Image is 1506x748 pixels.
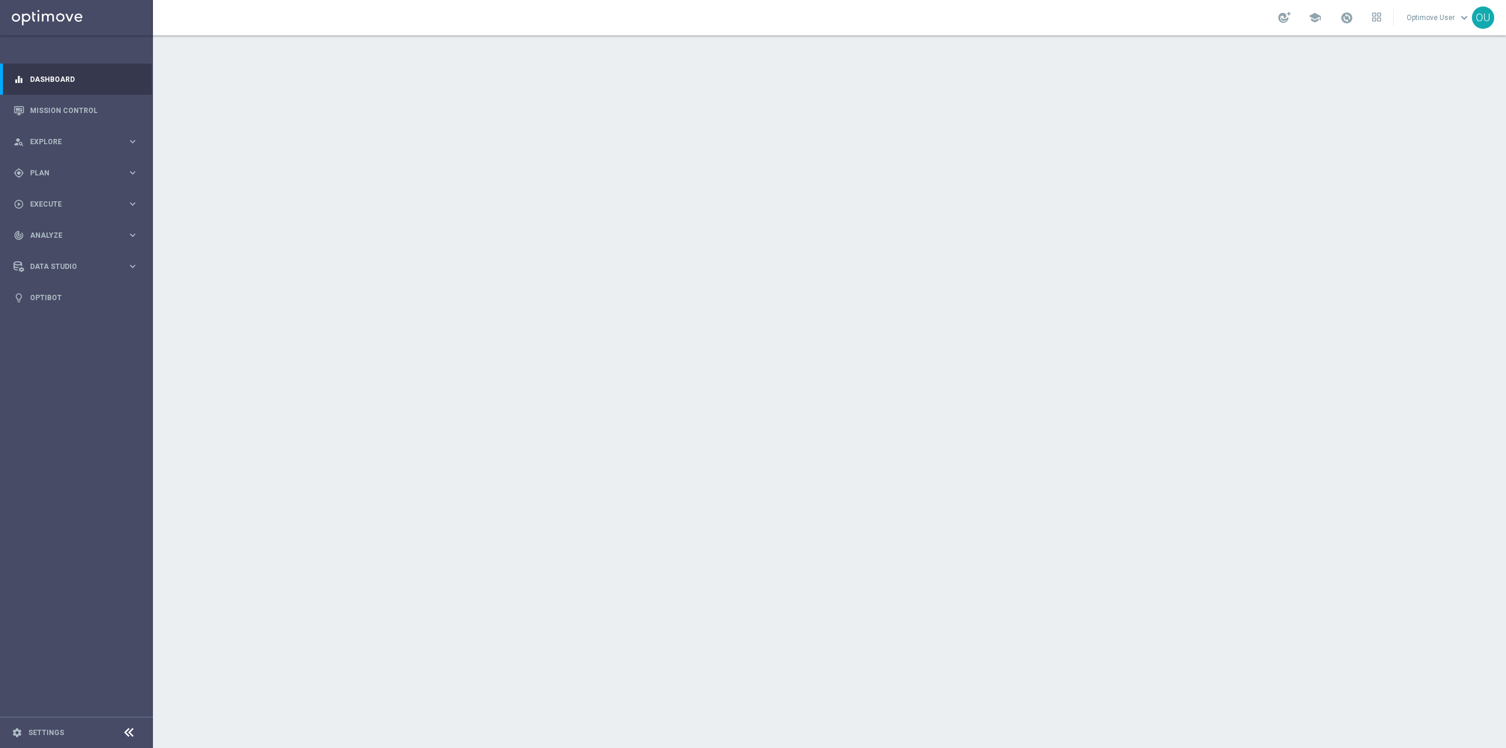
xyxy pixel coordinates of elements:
div: Mission Control [14,95,138,126]
button: Data Studio keyboard_arrow_right [13,262,139,271]
i: lightbulb [14,292,24,303]
span: Analyze [30,232,127,239]
button: Mission Control [13,106,139,115]
button: equalizer Dashboard [13,75,139,84]
a: Optimove Userkeyboard_arrow_down [1405,9,1472,26]
button: lightbulb Optibot [13,293,139,302]
a: Dashboard [30,64,138,95]
div: Dashboard [14,64,138,95]
div: Data Studio [14,261,127,272]
span: keyboard_arrow_down [1458,11,1471,24]
button: track_changes Analyze keyboard_arrow_right [13,231,139,240]
div: Execute [14,199,127,210]
i: settings [12,727,22,738]
i: equalizer [14,74,24,85]
a: Settings [28,729,64,736]
a: Mission Control [30,95,138,126]
i: keyboard_arrow_right [127,167,138,178]
i: track_changes [14,230,24,241]
div: Explore [14,137,127,147]
button: person_search Explore keyboard_arrow_right [13,137,139,147]
span: Explore [30,138,127,145]
span: Plan [30,169,127,177]
span: Data Studio [30,263,127,270]
i: person_search [14,137,24,147]
i: play_circle_outline [14,199,24,210]
span: Execute [30,201,127,208]
button: play_circle_outline Execute keyboard_arrow_right [13,200,139,209]
div: Plan [14,168,127,178]
div: Optibot [14,282,138,313]
i: keyboard_arrow_right [127,136,138,147]
a: Optibot [30,282,138,313]
i: keyboard_arrow_right [127,261,138,272]
i: gps_fixed [14,168,24,178]
div: OU [1472,6,1494,29]
span: school [1308,11,1321,24]
button: gps_fixed Plan keyboard_arrow_right [13,168,139,178]
i: keyboard_arrow_right [127,198,138,210]
div: Analyze [14,230,127,241]
i: keyboard_arrow_right [127,230,138,241]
